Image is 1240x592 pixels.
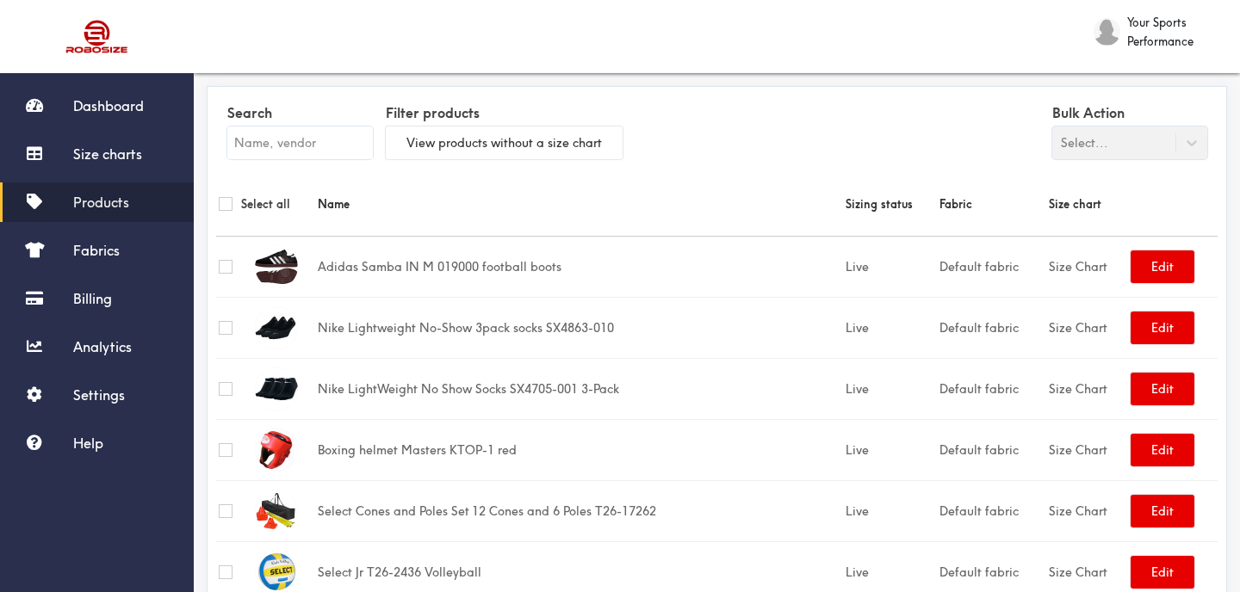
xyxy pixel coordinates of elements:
[937,480,1046,541] td: Default fabric
[1131,556,1194,589] button: Edit
[937,236,1046,297] td: Default fabric
[1052,100,1207,126] label: Bulk Action
[843,358,937,419] td: Live
[315,358,843,419] td: Nike LightWeight No Show Socks SX4705-001 3-Pack
[937,419,1046,480] td: Default fabric
[1049,564,1107,580] a: Size Chart
[227,100,373,126] label: Search
[315,297,843,358] td: Nike Lightweight No-Show 3pack socks SX4863-010
[386,126,623,159] button: View products without a size chart
[1049,259,1107,274] a: Size Chart
[1131,373,1194,405] button: Edit
[843,480,937,541] td: Live
[1131,495,1194,527] button: Edit
[73,242,120,259] span: Fabrics
[1131,311,1194,344] button: Edit
[73,435,103,452] span: Help
[843,236,937,297] td: Live
[315,419,843,480] td: Boxing helmet Masters KTOP-1 red
[1094,18,1120,46] img: Your Sports Performance
[1127,13,1223,51] span: Your Sports Performance
[1049,381,1107,397] a: Size Chart
[843,172,937,237] th: Sizing status
[33,13,162,60] img: Robosize
[1049,442,1107,458] a: Size Chart
[73,290,112,307] span: Billing
[843,297,937,358] td: Live
[241,194,290,213] label: Select all
[73,97,144,114] span: Dashboard
[1049,503,1107,519] a: Size Chart
[1131,434,1194,466] button: Edit
[73,145,142,163] span: Size charts
[73,338,132,355] span: Analytics
[386,100,623,126] label: Filter products
[315,480,843,541] td: Select Cones and Poles Set 12 Cones and 6 Poles T26-17262
[227,126,373,159] input: Name, vendor
[1046,172,1129,237] th: Size chart
[937,358,1046,419] td: Default fabric
[1049,320,1107,336] a: Size Chart
[937,172,1046,237] th: Fabric
[843,419,937,480] td: Live
[1131,250,1194,283] button: Edit
[937,297,1046,358] td: Default fabric
[315,236,843,297] td: Adidas Samba IN M 019000 football boots
[73,386,125,404] span: Settings
[315,172,843,237] th: Name
[73,194,129,211] span: Products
